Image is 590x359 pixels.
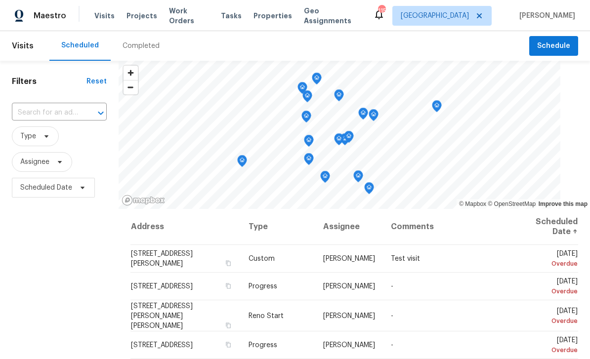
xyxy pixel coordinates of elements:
[344,131,354,146] div: Map marker
[94,106,108,120] button: Open
[20,183,72,193] span: Scheduled Date
[391,312,393,319] span: -
[12,35,34,57] span: Visits
[169,6,209,26] span: Work Orders
[358,108,368,123] div: Map marker
[124,80,138,94] span: Zoom out
[323,342,375,349] span: [PERSON_NAME]
[12,105,79,120] input: Search for an address...
[525,259,578,269] div: Overdue
[12,77,86,86] h1: Filters
[312,73,322,88] div: Map marker
[124,66,138,80] button: Zoom in
[391,283,393,290] span: -
[131,283,193,290] span: [STREET_ADDRESS]
[224,259,233,268] button: Copy Address
[304,135,314,150] div: Map marker
[432,100,442,116] div: Map marker
[249,312,284,319] span: Reno Start
[126,11,157,21] span: Projects
[20,157,49,167] span: Assignee
[131,342,193,349] span: [STREET_ADDRESS]
[525,286,578,296] div: Overdue
[123,41,160,51] div: Completed
[517,209,578,245] th: Scheduled Date ↑
[224,281,233,290] button: Copy Address
[304,6,361,26] span: Geo Assignments
[529,36,578,56] button: Schedule
[34,11,66,21] span: Maestro
[249,283,277,290] span: Progress
[94,11,115,21] span: Visits
[378,6,385,16] div: 115
[301,111,311,126] div: Map marker
[131,250,193,267] span: [STREET_ADDRESS][PERSON_NAME]
[249,255,275,262] span: Custom
[241,209,315,245] th: Type
[304,153,314,168] div: Map marker
[224,320,233,329] button: Copy Address
[353,170,363,186] div: Map marker
[237,155,247,170] div: Map marker
[515,11,575,21] span: [PERSON_NAME]
[525,316,578,325] div: Overdue
[369,109,379,124] div: Map marker
[364,182,374,198] div: Map marker
[525,307,578,325] span: [DATE]
[334,89,344,105] div: Map marker
[525,278,578,296] span: [DATE]
[253,11,292,21] span: Properties
[130,209,241,245] th: Address
[334,133,344,149] div: Map marker
[86,77,107,86] div: Reset
[119,61,560,209] canvas: Map
[537,40,570,52] span: Schedule
[383,209,517,245] th: Comments
[525,250,578,269] span: [DATE]
[297,82,307,97] div: Map marker
[401,11,469,21] span: [GEOGRAPHIC_DATA]
[391,342,393,349] span: -
[323,312,375,319] span: [PERSON_NAME]
[539,200,588,207] a: Improve this map
[459,200,486,207] a: Mapbox
[323,255,375,262] span: [PERSON_NAME]
[323,283,375,290] span: [PERSON_NAME]
[391,255,420,262] span: Test visit
[320,171,330,186] div: Map marker
[525,337,578,355] span: [DATE]
[525,345,578,355] div: Overdue
[61,40,99,50] div: Scheduled
[302,90,312,106] div: Map marker
[122,195,165,206] a: Mapbox homepage
[488,200,536,207] a: OpenStreetMap
[224,340,233,349] button: Copy Address
[221,12,242,19] span: Tasks
[249,342,277,349] span: Progress
[20,131,36,141] span: Type
[124,80,138,94] button: Zoom out
[131,302,193,329] span: [STREET_ADDRESS][PERSON_NAME][PERSON_NAME]
[315,209,383,245] th: Assignee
